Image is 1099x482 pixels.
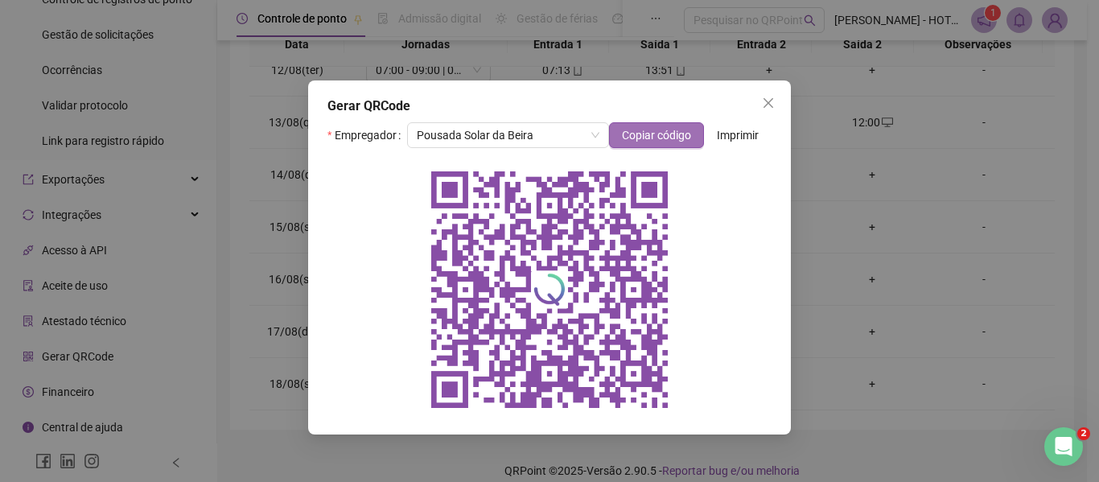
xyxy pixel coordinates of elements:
[755,90,781,116] button: Close
[327,122,407,148] label: Empregador
[417,123,599,147] span: Pousada Solar da Beira
[762,97,775,109] span: close
[327,97,772,116] div: Gerar QRCode
[622,126,691,144] span: Copiar código
[609,122,704,148] button: Copiar código
[1044,427,1083,466] iframe: Intercom live chat
[1077,427,1090,440] span: 2
[704,122,772,148] button: Imprimir
[421,161,678,418] img: qrcode do empregador
[717,126,759,144] span: Imprimir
